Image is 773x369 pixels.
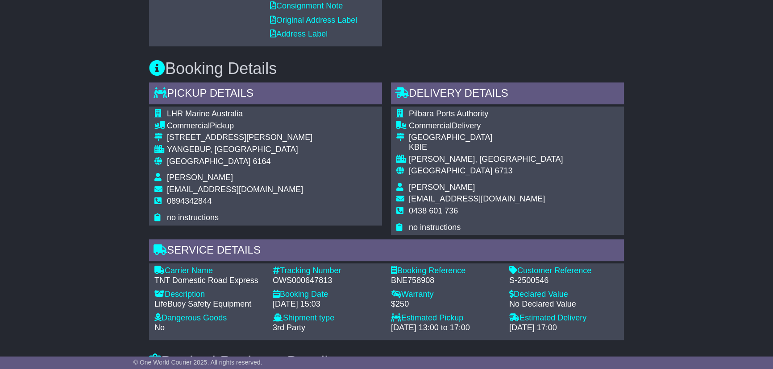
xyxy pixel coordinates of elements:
[133,359,262,366] span: © One World Courier 2025. All rights reserved.
[409,121,563,131] div: Delivery
[409,133,563,143] div: [GEOGRAPHIC_DATA]
[509,266,619,276] div: Customer Reference
[391,290,500,299] div: Warranty
[154,299,264,309] div: LifeBuoy Safety Equipment
[273,299,382,309] div: [DATE] 15:03
[167,185,303,194] span: [EMAIL_ADDRESS][DOMAIN_NAME]
[391,323,500,333] div: [DATE] 13:00 to 17:00
[509,299,619,309] div: No Declared Value
[270,16,357,25] a: Original Address Label
[149,82,382,107] div: Pickup Details
[149,60,624,78] h3: Booking Details
[273,276,382,286] div: OWS000647813
[167,121,210,130] span: Commercial
[149,239,624,263] div: Service Details
[167,109,243,118] span: LHR Marine Australia
[154,323,165,332] span: No
[273,266,382,276] div: Tracking Number
[154,276,264,286] div: TNT Domestic Road Express
[270,29,328,38] a: Address Label
[391,82,624,107] div: Delivery Details
[509,276,619,286] div: S-2500546
[273,323,305,332] span: 3rd Party
[509,323,619,333] div: [DATE] 17:00
[391,299,500,309] div: $250
[154,313,264,323] div: Dangerous Goods
[154,290,264,299] div: Description
[270,1,343,10] a: Consignment Note
[409,109,488,118] span: Pilbara Ports Authority
[409,223,461,232] span: no instructions
[409,121,452,130] span: Commercial
[167,121,312,131] div: Pickup
[391,313,500,323] div: Estimated Pickup
[391,266,500,276] div: Booking Reference
[273,313,382,323] div: Shipment type
[167,133,312,143] div: [STREET_ADDRESS][PERSON_NAME]
[167,157,250,166] span: [GEOGRAPHIC_DATA]
[509,313,619,323] div: Estimated Delivery
[409,166,492,175] span: [GEOGRAPHIC_DATA]
[167,173,233,182] span: [PERSON_NAME]
[154,266,264,276] div: Carrier Name
[167,213,219,222] span: no instructions
[409,155,563,164] div: [PERSON_NAME], [GEOGRAPHIC_DATA]
[409,143,563,152] div: KBIE
[495,166,512,175] span: 6713
[273,290,382,299] div: Booking Date
[509,290,619,299] div: Declared Value
[167,197,212,205] span: 0894342844
[409,194,545,203] span: [EMAIL_ADDRESS][DOMAIN_NAME]
[409,206,458,215] span: 0438 601 736
[253,157,270,166] span: 6164
[391,276,500,286] div: BNE758908
[409,183,475,192] span: [PERSON_NAME]
[167,145,312,155] div: YANGEBUP, [GEOGRAPHIC_DATA]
